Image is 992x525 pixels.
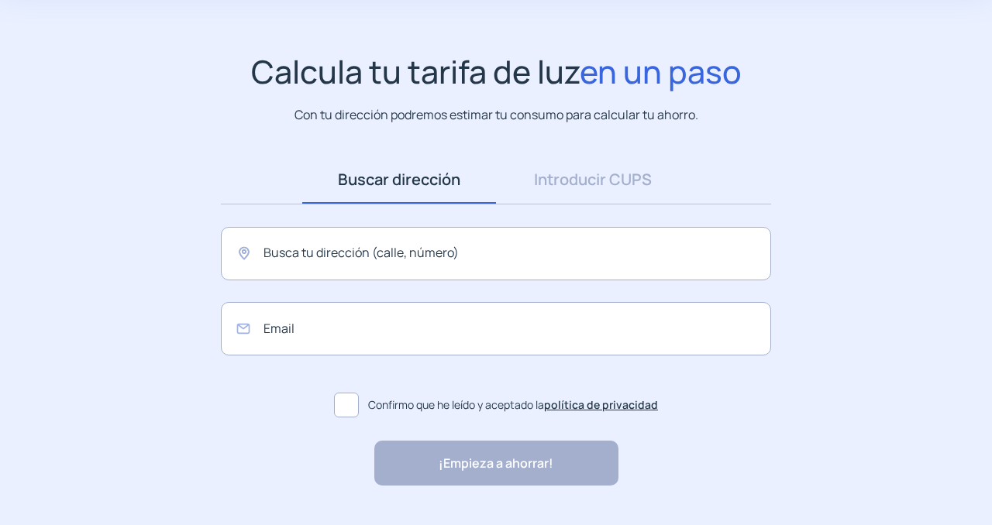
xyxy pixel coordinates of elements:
a: Buscar dirección [302,156,496,204]
h1: Calcula tu tarifa de luz [251,53,742,91]
a: política de privacidad [544,397,658,412]
span: Confirmo que he leído y aceptado la [368,396,658,413]
span: en un paso [580,50,742,93]
p: Con tu dirección podremos estimar tu consumo para calcular tu ahorro. [294,105,698,125]
a: Introducir CUPS [496,156,690,204]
